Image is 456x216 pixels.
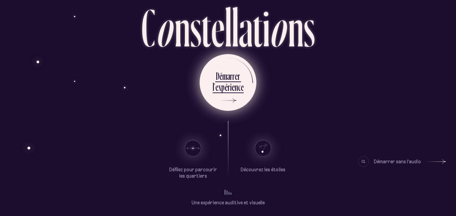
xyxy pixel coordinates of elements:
div: l [213,80,214,93]
div: l [232,1,239,54]
div: s [303,1,315,54]
div: o [269,1,288,54]
div: l [225,1,232,54]
div: c [238,80,241,93]
div: e [211,1,225,54]
div: n [235,80,238,93]
div: n [288,1,303,54]
div: é [219,69,222,82]
p: Une expérience auditive et visuelle [192,200,265,206]
div: a [239,1,253,54]
div: Démarrer sans l’audio [374,156,421,167]
div: n [175,1,190,54]
div: D [216,69,219,82]
div: i [230,80,232,93]
p: Défilez pour parcourir les quartiers [168,167,218,180]
div: x [218,80,221,93]
p: Découvrez les étoiles [241,167,285,173]
div: p [221,80,225,93]
div: e [215,80,218,93]
div: e [241,80,244,93]
button: Démarrerl’expérience [200,54,256,111]
button: Démarrer sans l’audio [358,156,446,167]
div: r [232,69,235,82]
div: t [201,1,211,54]
div: r [230,69,232,82]
div: a [227,69,230,82]
div: e [235,69,238,82]
div: r [228,80,230,93]
div: s [190,1,201,54]
div: C [141,1,155,54]
div: e [232,80,235,93]
div: t [253,1,263,54]
div: m [222,69,227,82]
div: ’ [214,80,215,93]
div: é [225,80,228,93]
div: r [238,69,240,82]
div: i [263,1,270,54]
div: o [155,1,175,54]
